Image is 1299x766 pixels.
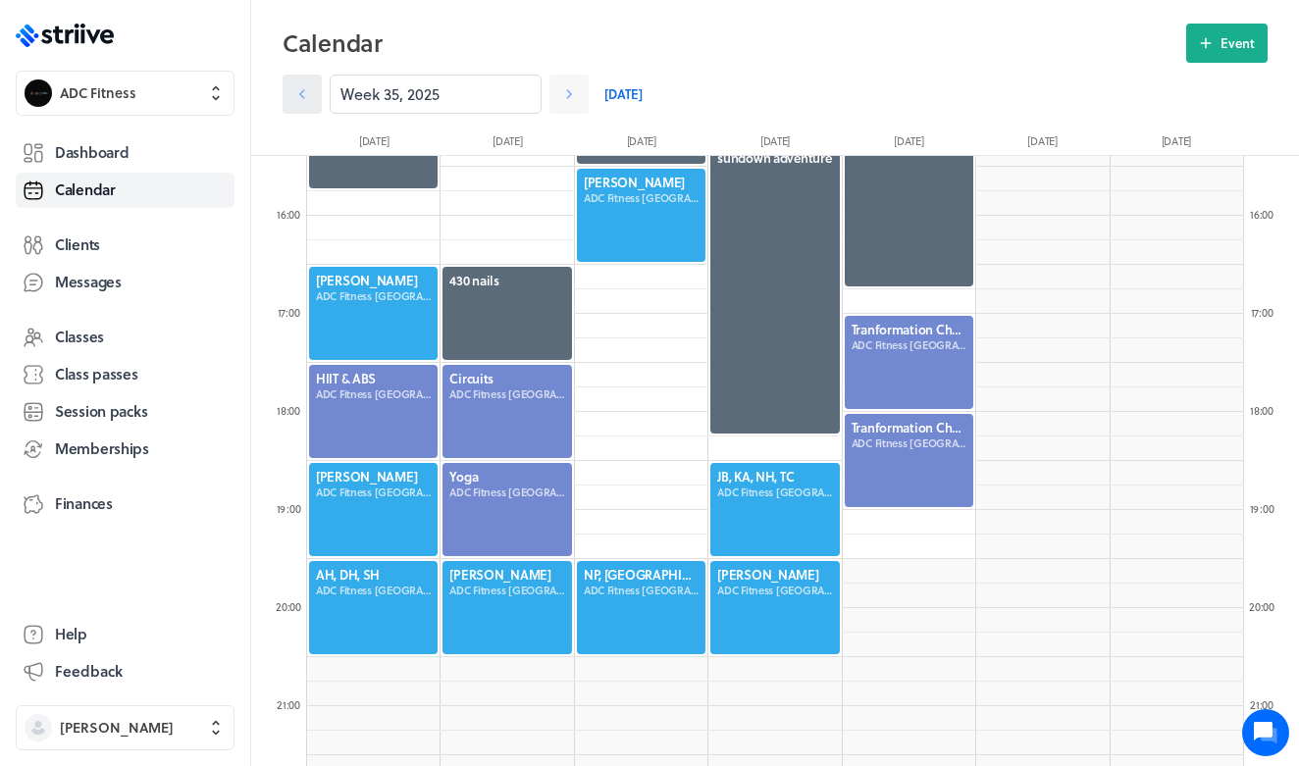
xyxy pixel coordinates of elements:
div: [DATE] [1110,133,1243,155]
div: 16 [1242,207,1281,222]
div: [DATE] [708,133,842,155]
span: Event [1221,34,1255,52]
a: Memberships [16,432,234,467]
iframe: gist-messenger-bubble-iframe [1242,709,1289,756]
span: :00 [286,206,300,223]
a: Help [16,617,234,652]
span: :00 [1260,402,1273,419]
input: Search articles [57,337,350,377]
span: :00 [286,402,300,419]
a: Messages [16,265,234,300]
div: 17 [1242,305,1281,320]
button: New conversation [30,229,362,268]
span: :00 [287,598,301,615]
span: Dashboard [55,142,129,163]
h2: Calendar [283,24,1186,63]
a: Clients [16,228,234,263]
span: [PERSON_NAME] [60,718,174,738]
h2: We're here to help. Ask us anything! [29,130,363,193]
span: Class passes [55,364,138,384]
span: :00 [1260,500,1273,517]
input: YYYY-M-D [330,75,542,114]
div: 18 [269,403,308,418]
button: ADC FitnessADC Fitness [16,71,234,116]
span: :00 [286,696,300,713]
span: Session packs [55,401,147,422]
span: Memberships [55,438,149,459]
span: :00 [1260,696,1273,713]
div: [DATE] [975,133,1109,155]
span: :00 [1261,598,1274,615]
div: 19 [269,501,308,516]
h1: Hi [PERSON_NAME] [29,95,363,127]
div: 21 [269,697,308,712]
a: Session packs [16,394,234,430]
div: [DATE] [575,133,708,155]
span: :00 [286,500,300,517]
span: Clients [55,234,100,255]
span: Classes [55,327,104,347]
a: Class passes [16,357,234,392]
div: 19 [1242,501,1281,516]
a: Dashboard [16,135,234,171]
span: Finances [55,493,113,514]
button: Event [1186,24,1268,63]
a: [DATE] [604,75,643,114]
span: Messages [55,272,122,292]
div: 16 [269,207,308,222]
span: New conversation [127,240,235,256]
button: Feedback [16,654,234,689]
span: Help [55,624,87,644]
span: :00 [286,304,299,321]
img: ADC Fitness [25,79,52,107]
div: [DATE] [307,133,441,155]
span: :00 [1259,304,1273,321]
a: Finances [16,486,234,522]
span: Calendar [55,179,116,200]
div: 18 [1242,403,1281,418]
p: Find an answer quickly [26,305,366,329]
div: 17 [269,305,308,320]
div: 20 [1242,599,1281,614]
span: Feedback [55,661,123,682]
button: [PERSON_NAME] [16,705,234,750]
span: ADC Fitness [60,83,136,103]
div: 20 [269,599,308,614]
a: Classes [16,320,234,355]
a: Calendar [16,173,234,208]
span: :00 [1260,206,1273,223]
div: [DATE] [441,133,574,155]
div: [DATE] [842,133,975,155]
div: 21 [1242,697,1281,712]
